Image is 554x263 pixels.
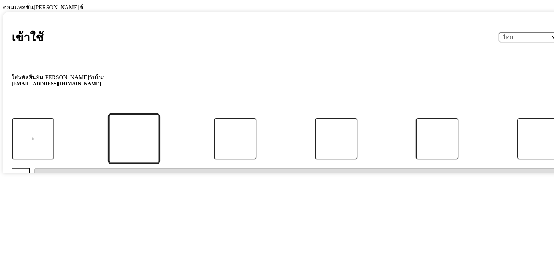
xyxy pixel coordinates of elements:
[12,168,30,186] button: กลับ
[315,118,357,159] input: รหัส
[109,114,160,163] input: รหัส
[12,118,54,159] input: รหัส
[12,28,44,46] h1: เข้าใช้
[3,3,551,12] div: คอมแพสชั่น[PERSON_NAME]ต์
[214,118,256,159] input: รหัส
[416,118,458,159] input: รหัส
